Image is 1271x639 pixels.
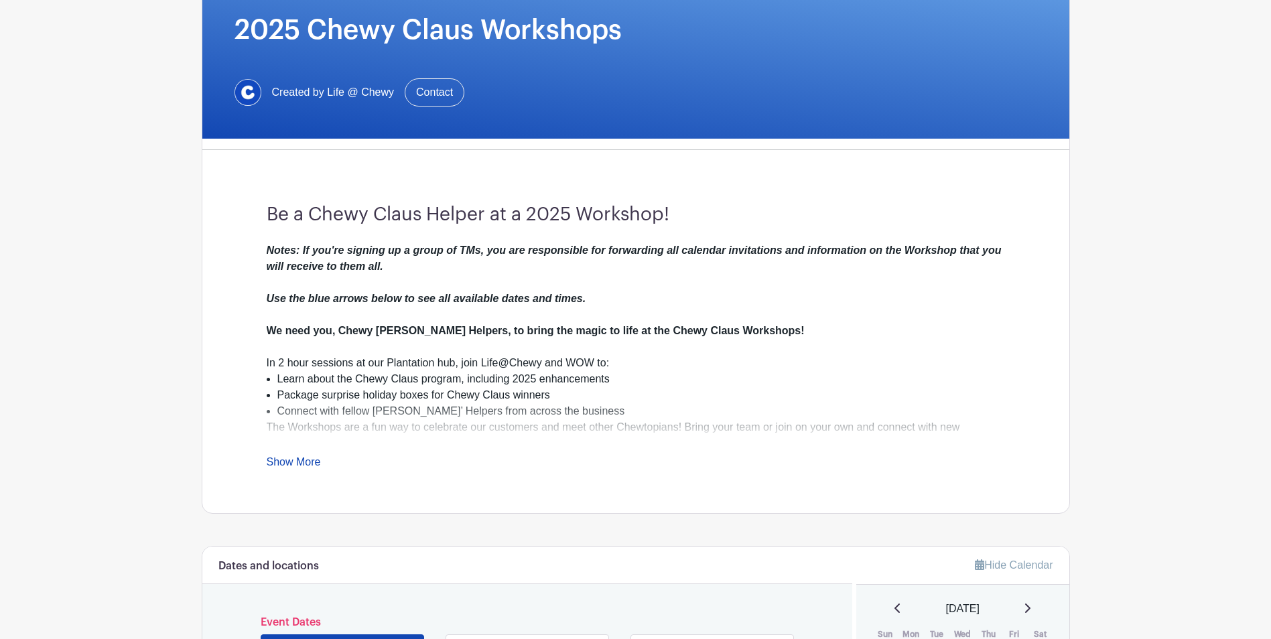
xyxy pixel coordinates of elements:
[267,325,805,336] strong: We need you, Chewy [PERSON_NAME] Helpers, to bring the magic to life at the Chewy Claus Workshops!
[272,84,395,100] span: Created by Life @ Chewy
[277,371,1005,387] li: Learn about the Chewy Claus program, including 2025 enhancements
[267,456,321,473] a: Show More
[975,559,1053,571] a: Hide Calendar
[235,79,261,106] img: 1629734264472.jfif
[267,419,1005,532] div: The Workshops are a fun way to celebrate our customers and meet other Chewtopians! Bring your tea...
[277,387,1005,403] li: Package surprise holiday boxes for Chewy Claus winners
[267,355,1005,371] div: In 2 hour sessions at our Plantation hub, join Life@Chewy and WOW to:
[405,78,464,106] a: Contact
[258,616,797,629] h6: Event Dates
[267,204,1005,226] h3: Be a Chewy Claus Helper at a 2025 Workshop!
[267,244,1002,304] em: Notes: If you're signing up a group of TMs, you are responsible for forwarding all calendar invit...
[218,560,319,573] h6: Dates and locations
[946,601,980,617] span: [DATE]
[277,403,1005,419] li: Connect with fellow [PERSON_NAME]’ Helpers from across the business
[235,14,1037,46] h1: 2025 Chewy Claus Workshops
